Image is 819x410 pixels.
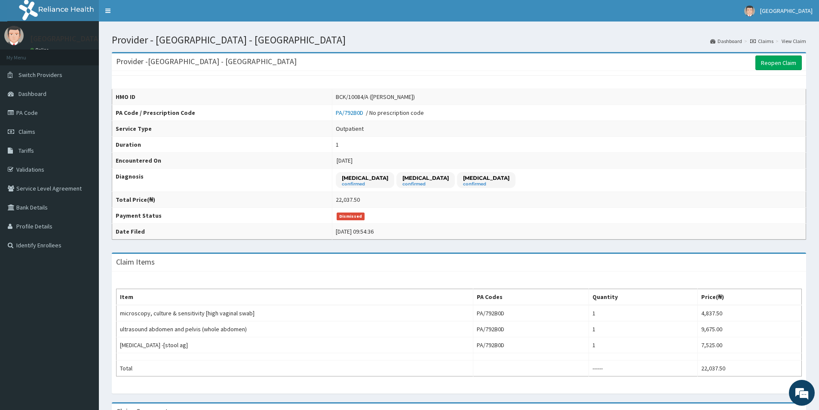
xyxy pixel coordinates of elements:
[337,213,365,220] span: Dismissed
[473,321,589,337] td: PA/792B0D
[473,289,589,305] th: PA Codes
[117,289,473,305] th: Item
[117,305,473,321] td: microscopy, culture & sensitivity [high vaginal swab]
[117,361,473,376] td: Total
[112,192,332,208] th: Total Price(₦)
[117,321,473,337] td: ultrasound abdomen and pelvis (whole abdomen)
[336,92,415,101] div: BCK/10084/A ([PERSON_NAME])
[589,289,697,305] th: Quantity
[18,128,35,136] span: Claims
[402,182,449,186] small: confirmed
[589,361,697,376] td: ------
[589,337,697,353] td: 1
[697,361,801,376] td: 22,037.50
[18,147,34,154] span: Tariffs
[112,153,332,169] th: Encountered On
[112,121,332,137] th: Service Type
[697,305,801,321] td: 4,837.50
[589,321,697,337] td: 1
[744,6,755,16] img: User Image
[112,208,332,224] th: Payment Status
[116,58,297,65] h3: Provider - [GEOGRAPHIC_DATA] - [GEOGRAPHIC_DATA]
[112,224,332,240] th: Date Filed
[336,195,360,204] div: 22,037.50
[30,35,101,43] p: [GEOGRAPHIC_DATA]
[336,124,364,133] div: Outpatient
[336,109,366,117] a: PA/792B0D
[112,34,806,46] h1: Provider - [GEOGRAPHIC_DATA] - [GEOGRAPHIC_DATA]
[117,337,473,353] td: [MEDICAL_DATA] -[stool ag]
[589,305,697,321] td: 1
[18,71,62,79] span: Switch Providers
[18,90,46,98] span: Dashboard
[782,37,806,45] a: View Claim
[402,174,449,182] p: [MEDICAL_DATA]
[473,305,589,321] td: PA/792B0D
[336,108,424,117] div: / No prescription code
[750,37,773,45] a: Claims
[112,169,332,192] th: Diagnosis
[755,55,802,70] a: Reopen Claim
[30,47,51,53] a: Online
[342,174,388,182] p: [MEDICAL_DATA]
[697,289,801,305] th: Price(₦)
[112,89,332,105] th: HMO ID
[697,337,801,353] td: 7,525.00
[463,182,509,186] small: confirmed
[336,140,339,149] div: 1
[4,26,24,45] img: User Image
[116,258,155,266] h3: Claim Items
[463,174,509,182] p: [MEDICAL_DATA]
[112,105,332,121] th: PA Code / Prescription Code
[697,321,801,337] td: 9,675.00
[337,157,353,164] span: [DATE]
[336,227,374,236] div: [DATE] 09:54:36
[342,182,388,186] small: confirmed
[112,137,332,153] th: Duration
[473,337,589,353] td: PA/792B0D
[710,37,742,45] a: Dashboard
[760,7,813,15] span: [GEOGRAPHIC_DATA]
